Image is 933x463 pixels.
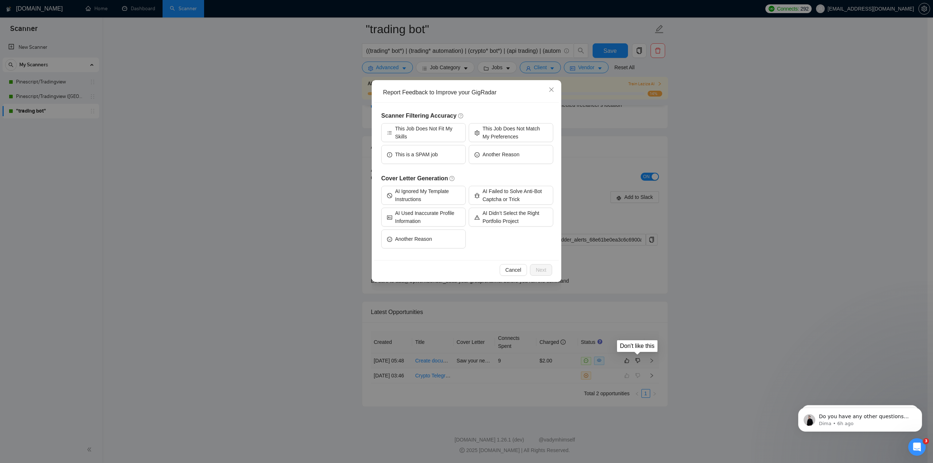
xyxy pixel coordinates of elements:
button: settingThis Job Does Not Match My Preferences [469,123,553,142]
button: frownAnother Reason [381,229,466,248]
iframe: Intercom live chat [908,438,926,456]
span: idcard [387,214,392,220]
span: close [549,87,554,93]
span: warning [475,214,480,220]
span: bug [475,192,480,198]
button: bugAI Failed to Solve Anti-Bot Captcha or Trick [469,186,553,205]
h5: Cover Letter Generation [381,174,553,183]
span: AI Used Inaccurate Profile Information [395,209,460,225]
span: frown [387,236,392,242]
span: Another Reason [483,150,519,158]
h5: Scanner Filtering Accuracy [381,111,553,120]
span: 3 [923,438,929,444]
button: barsThis Job Does Not Fit My Skills [381,123,466,142]
span: This Job Does Not Match My Preferences [483,125,547,141]
span: stop [387,192,392,198]
span: bars [387,130,392,135]
button: stopAI Ignored My Template Instructions [381,186,466,205]
div: Don't like this [620,342,655,349]
span: question-circle [458,113,464,119]
button: Next [530,264,552,276]
button: warningAI Didn’t Select the Right Portfolio Project [469,208,553,227]
div: Report Feedback to Improve your GigRadar [383,89,555,97]
button: frownAnother Reason [469,145,553,164]
button: Cancel [500,264,527,276]
span: AI Didn’t Select the Right Portfolio Project [483,209,547,225]
iframe: Intercom notifications message [787,392,933,443]
span: AI Failed to Solve Anti-Bot Captcha or Trick [483,187,547,203]
button: Close [542,80,561,100]
span: frown [475,152,480,157]
button: idcardAI Used Inaccurate Profile Information [381,208,466,227]
span: This Job Does Not Fit My Skills [395,125,460,141]
span: Cancel [505,266,522,274]
span: exclamation-circle [387,152,392,157]
span: This is a SPAM job [395,150,438,158]
span: setting [475,130,480,135]
span: AI Ignored My Template Instructions [395,187,460,203]
button: exclamation-circleThis is a SPAM job [381,145,466,164]
span: question-circle [449,176,455,181]
span: Another Reason [395,235,432,243]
